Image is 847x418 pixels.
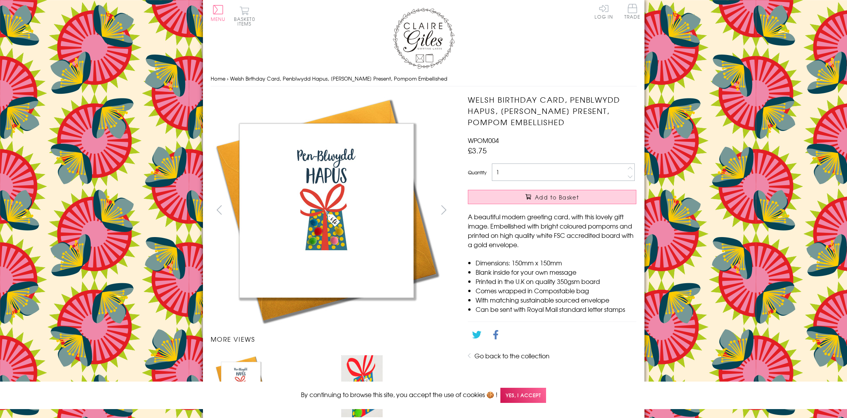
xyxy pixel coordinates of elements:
[452,94,685,327] img: Welsh Birthday Card, Penblwydd Hapus, Dotty Present, Pompom Embellished
[237,15,255,27] span: 0 items
[476,286,636,295] li: Comes wrapped in Compostable bag
[500,388,546,403] span: Yes, I accept
[211,334,453,344] h3: More views
[468,145,487,156] span: £3.75
[468,136,499,145] span: WPOM004
[211,5,226,21] button: Menu
[476,295,636,304] li: With matching sustainable sourced envelope
[476,277,636,286] li: Printed in the U.K on quality 350gsm board
[468,190,636,204] button: Add to Basket
[211,75,225,82] a: Home
[230,75,447,82] span: Welsh Birthday Card, Penblwydd Hapus, [PERSON_NAME] Present, Pompom Embellished
[476,304,636,314] li: Can be sent with Royal Mail standard letter stamps
[468,169,486,176] label: Quantity
[474,351,550,360] a: Go back to the collection
[227,75,229,82] span: ›
[435,201,452,218] button: next
[211,15,226,22] span: Menu
[211,71,637,87] nav: breadcrumbs
[393,8,455,69] img: Claire Giles Greetings Cards
[624,4,641,19] span: Trade
[535,193,579,201] span: Add to Basket
[476,258,636,267] li: Dimensions: 150mm x 150mm
[476,267,636,277] li: Blank inside for your own message
[210,94,443,327] img: Welsh Birthday Card, Penblwydd Hapus, Dotty Present, Pompom Embellished
[468,212,636,249] p: A beautiful modern greeting card, with this lovely gift image. Embellished with bright coloured p...
[215,355,267,408] img: Welsh Birthday Card, Penblwydd Hapus, Dotty Present, Pompom Embellished
[624,4,641,21] a: Trade
[234,6,255,26] button: Basket0 items
[211,201,228,218] button: prev
[594,4,613,19] a: Log In
[341,355,383,417] img: Welsh Birthday Card, Penblwydd Hapus, Dotty Present, Pompom Embellished
[468,94,636,127] h1: Welsh Birthday Card, Penblwydd Hapus, [PERSON_NAME] Present, Pompom Embellished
